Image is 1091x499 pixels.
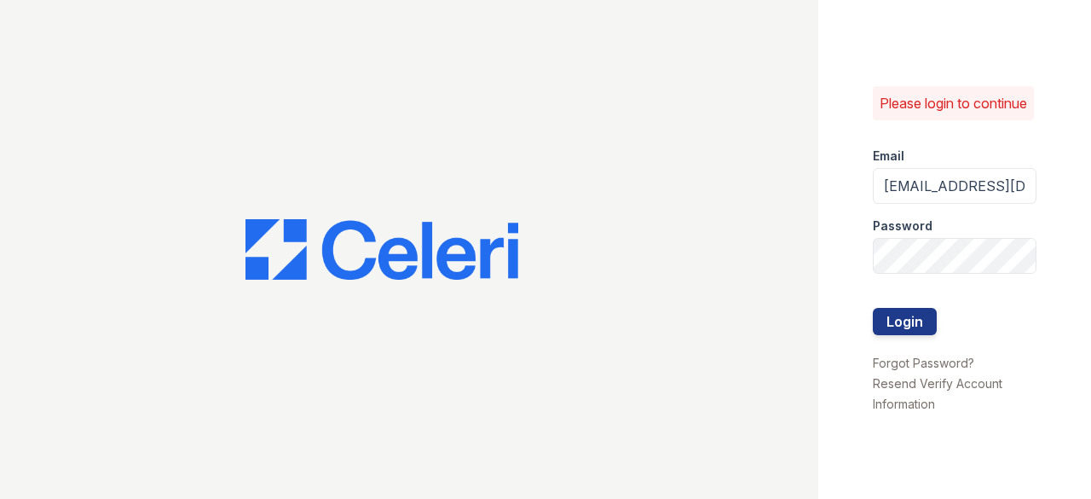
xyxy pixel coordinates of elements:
button: Login [873,308,937,335]
a: Resend Verify Account Information [873,376,1002,411]
p: Please login to continue [880,93,1027,113]
label: Email [873,148,904,165]
a: Forgot Password? [873,356,974,370]
img: CE_Logo_Blue-a8612792a0a2168367f1c8372b55b34899dd931a85d93a1a3d3e32e68fde9ad4.png [245,219,518,281]
label: Password [873,218,932,235]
